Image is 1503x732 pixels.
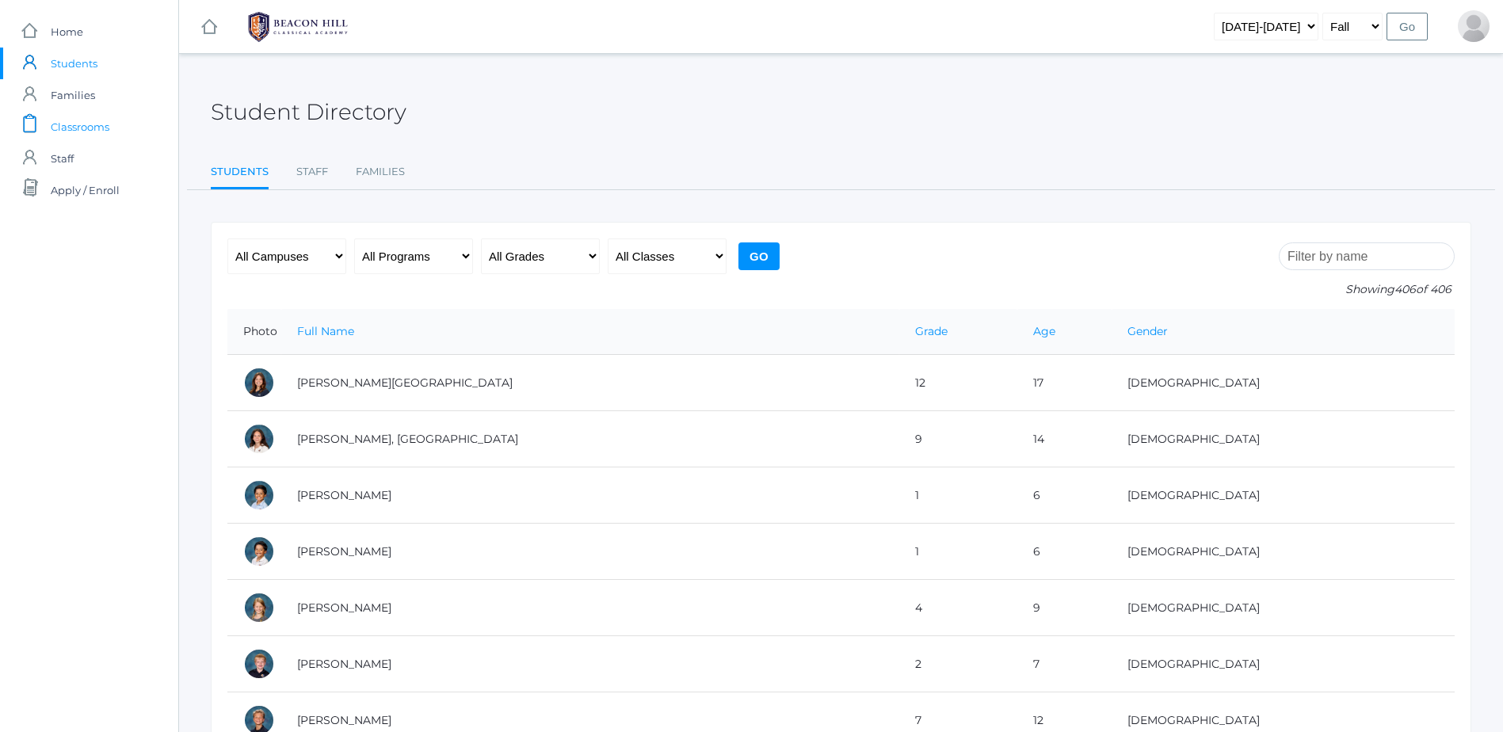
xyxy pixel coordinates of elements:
[1017,636,1112,692] td: 7
[281,355,899,411] td: [PERSON_NAME][GEOGRAPHIC_DATA]
[211,100,406,124] h2: Student Directory
[738,242,780,270] input: Go
[51,48,97,79] span: Students
[1112,355,1455,411] td: [DEMOGRAPHIC_DATA]
[1017,411,1112,467] td: 14
[243,479,275,511] div: Dominic Abrea
[211,156,269,190] a: Students
[243,536,275,567] div: Grayson Abrea
[915,324,948,338] a: Grade
[1279,281,1455,298] p: Showing of 406
[1112,411,1455,467] td: [DEMOGRAPHIC_DATA]
[227,309,281,355] th: Photo
[281,524,899,580] td: [PERSON_NAME]
[899,411,1017,467] td: 9
[51,111,109,143] span: Classrooms
[281,411,899,467] td: [PERSON_NAME], [GEOGRAPHIC_DATA]
[1458,10,1490,42] div: Pauline Harris
[281,636,899,692] td: [PERSON_NAME]
[281,467,899,524] td: [PERSON_NAME]
[899,524,1017,580] td: 1
[297,324,354,338] a: Full Name
[51,79,95,111] span: Families
[899,467,1017,524] td: 1
[51,16,83,48] span: Home
[1033,324,1055,338] a: Age
[1127,324,1168,338] a: Gender
[1279,242,1455,270] input: Filter by name
[243,423,275,455] div: Phoenix Abdulla
[356,156,405,188] a: Families
[1112,524,1455,580] td: [DEMOGRAPHIC_DATA]
[243,592,275,623] div: Amelia Adams
[296,156,328,188] a: Staff
[1017,580,1112,636] td: 9
[1112,467,1455,524] td: [DEMOGRAPHIC_DATA]
[243,648,275,680] div: Jack Adams
[238,7,357,47] img: 1_BHCALogos-05.png
[51,174,120,206] span: Apply / Enroll
[1017,355,1112,411] td: 17
[899,355,1017,411] td: 12
[1112,636,1455,692] td: [DEMOGRAPHIC_DATA]
[1112,580,1455,636] td: [DEMOGRAPHIC_DATA]
[243,367,275,398] div: Charlotte Abdulla
[51,143,74,174] span: Staff
[1387,13,1428,40] input: Go
[1394,282,1416,296] span: 406
[1017,467,1112,524] td: 6
[281,580,899,636] td: [PERSON_NAME]
[899,580,1017,636] td: 4
[1017,524,1112,580] td: 6
[899,636,1017,692] td: 2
